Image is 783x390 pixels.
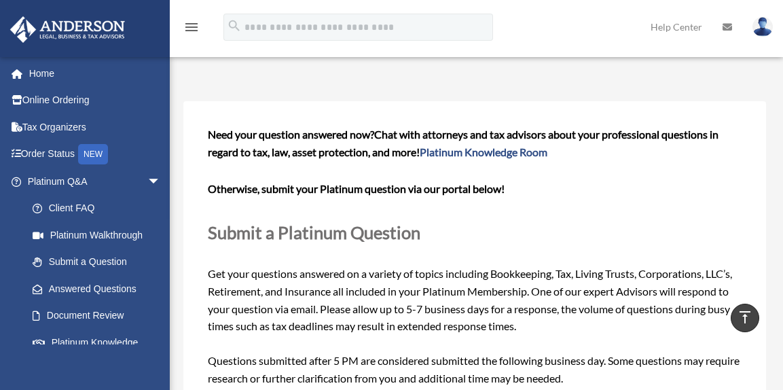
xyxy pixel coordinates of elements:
i: search [227,18,242,33]
span: Get your questions answered on a variety of topics including Bookkeeping, Tax, Living Trusts, Cor... [208,128,741,385]
a: menu [183,24,200,35]
div: NEW [78,144,108,164]
a: Online Ordering [10,87,181,114]
a: Answered Questions [19,275,181,302]
i: vertical_align_top [737,309,753,325]
img: Anderson Advisors Platinum Portal [6,16,129,43]
b: Otherwise, submit your Platinum question via our portal below! [208,182,505,195]
a: Document Review [19,302,181,330]
i: menu [183,19,200,35]
a: Home [10,60,181,87]
a: Submit a Question [19,249,175,276]
span: arrow_drop_down [147,168,175,196]
a: Platinum Knowledge Room [19,329,181,372]
a: Tax Organizers [10,113,181,141]
a: Order StatusNEW [10,141,181,169]
img: User Pic [752,17,773,37]
span: Submit a Platinum Question [208,222,420,243]
span: Need your question answered now? [208,128,374,141]
a: Platinum Knowledge Room [420,145,547,158]
a: vertical_align_top [731,304,759,332]
a: Client FAQ [19,195,181,222]
a: Platinum Walkthrough [19,221,181,249]
span: Chat with attorneys and tax advisors about your professional questions in regard to tax, law, ass... [208,128,718,158]
a: Platinum Q&Aarrow_drop_down [10,168,181,195]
